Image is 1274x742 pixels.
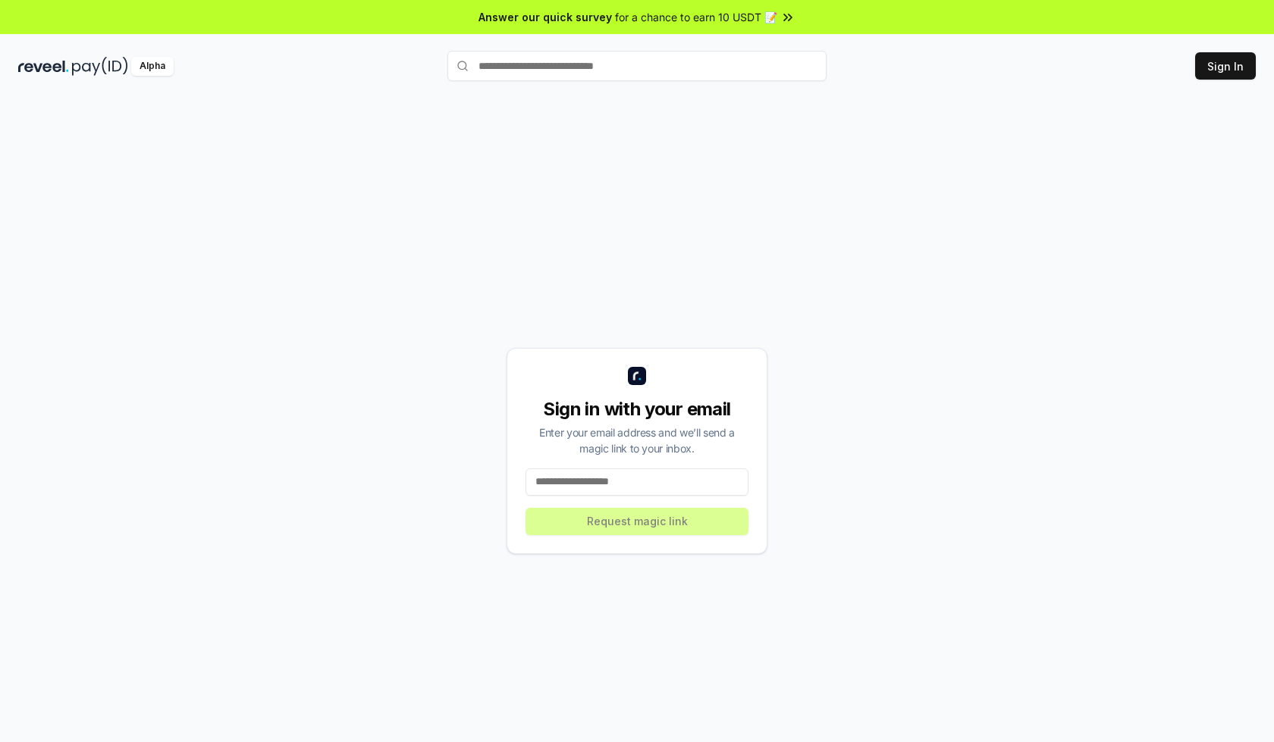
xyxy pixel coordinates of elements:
[628,367,646,385] img: logo_small
[526,397,748,421] div: Sign in with your email
[72,57,128,76] img: pay_id
[18,57,69,76] img: reveel_dark
[131,57,174,76] div: Alpha
[526,424,748,456] div: Enter your email address and we’ll send a magic link to your inbox.
[615,9,777,25] span: for a chance to earn 10 USDT 📝
[1195,52,1256,80] button: Sign In
[479,9,612,25] span: Answer our quick survey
